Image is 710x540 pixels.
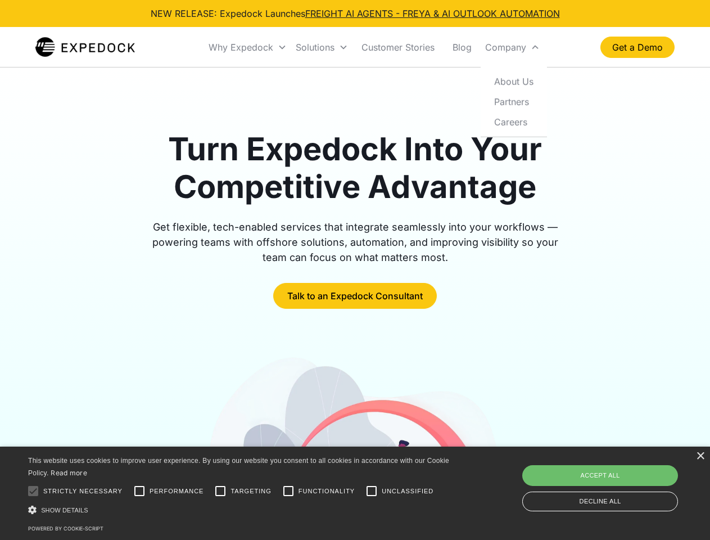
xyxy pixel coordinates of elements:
[35,36,135,58] img: Expedock Logo
[41,507,88,514] span: Show details
[151,7,560,20] div: NEW RELEASE: Expedock Launches
[600,37,675,58] a: Get a Demo
[481,28,544,66] div: Company
[43,487,123,496] span: Strictly necessary
[296,42,334,53] div: Solutions
[481,66,547,137] nav: Company
[382,487,433,496] span: Unclassified
[352,28,444,66] a: Customer Stories
[299,487,355,496] span: Functionality
[485,42,526,53] div: Company
[28,525,103,532] a: Powered by cookie-script
[305,8,560,19] a: FREIGHT AI AGENTS - FREYA & AI OUTLOOK AUTOMATION
[35,36,135,58] a: home
[209,42,273,53] div: Why Expedock
[204,28,291,66] div: Why Expedock
[485,71,542,91] a: About Us
[28,504,453,516] div: Show details
[150,487,204,496] span: Performance
[523,418,710,540] iframe: Chat Widget
[230,487,271,496] span: Targeting
[51,469,87,477] a: Read more
[291,28,352,66] div: Solutions
[444,28,481,66] a: Blog
[485,111,542,132] a: Careers
[28,457,449,478] span: This website uses cookies to improve user experience. By using our website you consent to all coo...
[485,91,542,111] a: Partners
